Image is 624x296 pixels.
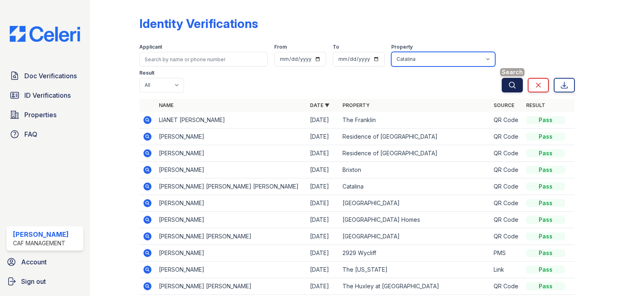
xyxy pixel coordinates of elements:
td: [DATE] [307,162,339,178]
td: [PERSON_NAME] [156,262,307,278]
td: QR Code [490,195,523,212]
td: [DATE] [307,262,339,278]
td: [GEOGRAPHIC_DATA] [339,228,490,245]
td: [GEOGRAPHIC_DATA] [339,195,490,212]
td: [PERSON_NAME] [PERSON_NAME] [156,278,307,295]
a: FAQ [6,126,83,142]
div: Pass [526,166,565,174]
td: QR Code [490,112,523,129]
div: CAF Management [13,239,69,247]
td: QR Code [490,212,523,228]
div: Identity Verifications [139,16,258,31]
td: [PERSON_NAME] [156,129,307,145]
td: [DATE] [307,195,339,212]
td: The Franklin [339,112,490,129]
div: Pass [526,199,565,207]
td: [DATE] [307,178,339,195]
td: The Huxley at [GEOGRAPHIC_DATA] [339,278,490,295]
td: Residence of [GEOGRAPHIC_DATA] [339,145,490,162]
td: [DATE] [307,245,339,262]
input: Search by name or phone number [139,52,268,66]
span: FAQ [24,129,37,139]
td: [GEOGRAPHIC_DATA] Homes [339,212,490,228]
td: [PERSON_NAME] [156,195,307,212]
td: QR Code [490,228,523,245]
td: Brixton [339,162,490,178]
td: [PERSON_NAME] [156,145,307,162]
td: QR Code [490,162,523,178]
a: Date ▼ [310,102,329,108]
td: [DATE] [307,228,339,245]
td: [DATE] [307,212,339,228]
td: [PERSON_NAME] [156,212,307,228]
td: QR Code [490,129,523,145]
label: Applicant [139,44,162,50]
td: Link [490,262,523,278]
span: Search [500,68,524,76]
a: Doc Verifications [6,68,83,84]
div: Pass [526,282,565,290]
button: Search [502,78,523,92]
td: [PERSON_NAME] [156,245,307,262]
img: CE_Logo_Blue-a8612792a0a2168367f1c8372b55b34899dd931a85d93a1a3d3e32e68fde9ad4.png [3,26,87,42]
a: Source [494,102,514,108]
div: Pass [526,216,565,224]
span: ID Verifications [24,90,71,100]
td: LIANET [PERSON_NAME] [156,112,307,129]
td: [DATE] [307,278,339,295]
span: Properties [24,110,56,120]
a: Sign out [3,273,87,290]
div: Pass [526,149,565,157]
td: PMS [490,245,523,262]
td: Residence of [GEOGRAPHIC_DATA] [339,129,490,145]
td: [DATE] [307,112,339,129]
div: Pass [526,266,565,274]
label: Property [391,44,413,50]
td: QR Code [490,145,523,162]
span: Sign out [21,277,46,286]
td: The [US_STATE] [339,262,490,278]
a: Result [526,102,545,108]
label: To [333,44,339,50]
a: Property [342,102,370,108]
div: Pass [526,116,565,124]
div: Pass [526,232,565,240]
span: Doc Verifications [24,71,77,81]
td: [PERSON_NAME] [PERSON_NAME] [PERSON_NAME] [156,178,307,195]
label: From [274,44,287,50]
td: 2929 Wycliff [339,245,490,262]
td: QR Code [490,178,523,195]
td: [PERSON_NAME] [PERSON_NAME] [156,228,307,245]
a: ID Verifications [6,87,83,103]
td: [PERSON_NAME] [156,162,307,178]
div: Pass [526,182,565,191]
td: [DATE] [307,129,339,145]
a: Properties [6,107,83,123]
div: [PERSON_NAME] [13,230,69,239]
td: [DATE] [307,145,339,162]
div: Pass [526,133,565,141]
td: Catalina [339,178,490,195]
a: Name [159,102,173,108]
label: Result [139,70,154,76]
div: Pass [526,249,565,257]
td: QR Code [490,278,523,295]
span: Account [21,257,47,267]
a: Account [3,254,87,270]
